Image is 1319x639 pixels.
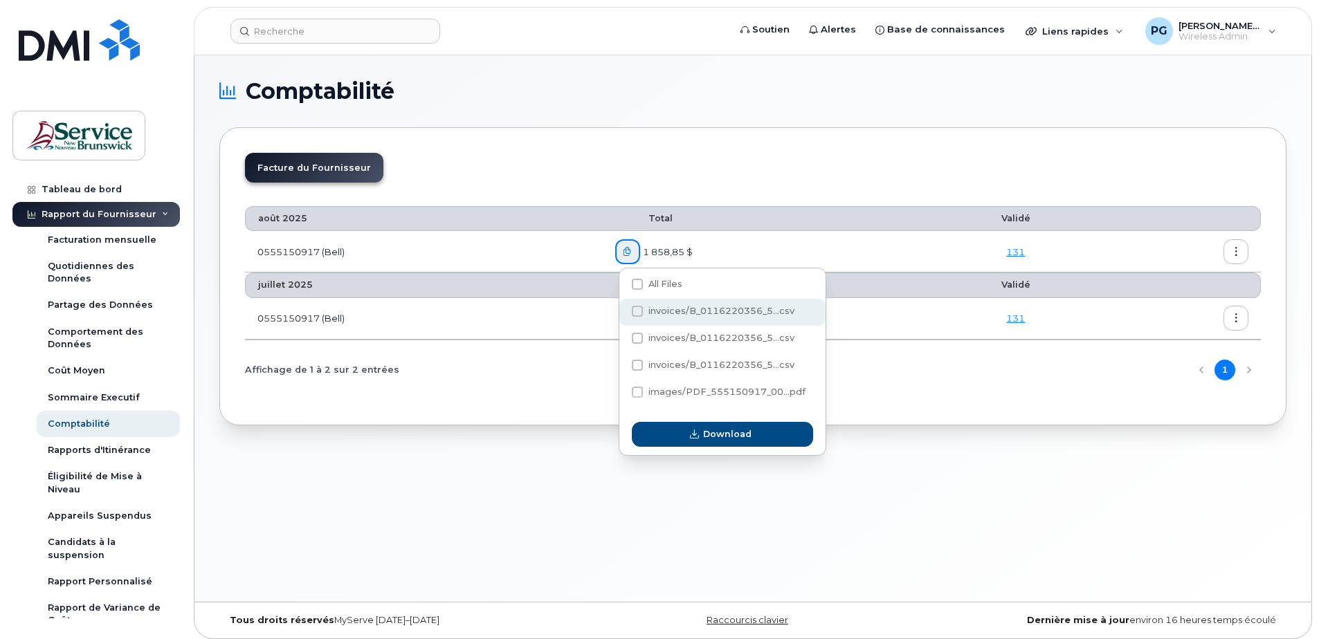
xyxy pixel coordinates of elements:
div: MyServe [DATE]–[DATE] [219,615,575,626]
span: images/PDF_555150917_007_0000000000.pdf [632,389,806,400]
span: invoices/B_0116220356_555150917_20082025_MOB.csv [632,308,794,319]
span: Download [703,427,752,441]
span: invoices/B_0116220356_5...csv [648,333,794,343]
span: invoices/B_0116220356_5...csv [648,306,794,316]
a: 131 [1006,246,1025,257]
span: images/PDF_555150917_00...pdf [648,387,806,397]
th: août 2025 [245,206,603,231]
span: invoices/B_0116220356_5...csv [648,360,794,370]
th: Validé [929,272,1102,297]
span: Total [615,213,673,223]
a: Raccourcis clavier [707,615,788,625]
strong: Dernière mise à jour [1027,615,1129,625]
span: All Files [648,279,682,289]
th: juillet 2025 [245,272,603,297]
strong: Tous droits réservés [230,615,334,625]
span: Affichage de 1 à 2 sur 2 entrées [245,360,399,380]
span: 1 858,85 $ [640,246,693,259]
span: invoices/B_0116220356_555150917_20082025_ACC.csv [632,335,794,346]
a: 131 [1006,313,1025,324]
span: Total [615,279,673,290]
div: environ 16 heures temps écoulé [931,615,1286,626]
span: Comptabilité [246,81,394,102]
td: 0555150917 (Bell) [245,231,603,272]
button: Page 1 [1215,360,1235,380]
button: Download [632,422,813,447]
th: Validé [929,206,1102,231]
span: invoices/B_0116220356_555150917_20082025_DTL.csv [632,362,794,373]
td: 0555150917 (Bell) [245,298,603,340]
